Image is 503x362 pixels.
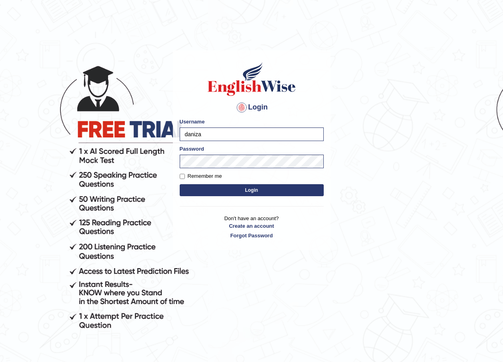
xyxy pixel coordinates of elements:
p: Don't have an account? [180,215,324,239]
a: Forgot Password [180,232,324,239]
a: Create an account [180,222,324,230]
img: Logo of English Wise sign in for intelligent practice with AI [206,61,297,97]
button: Login [180,184,324,196]
input: Remember me [180,174,185,179]
label: Remember me [180,172,222,180]
h4: Login [180,101,324,114]
label: Username [180,118,205,125]
label: Password [180,145,204,153]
